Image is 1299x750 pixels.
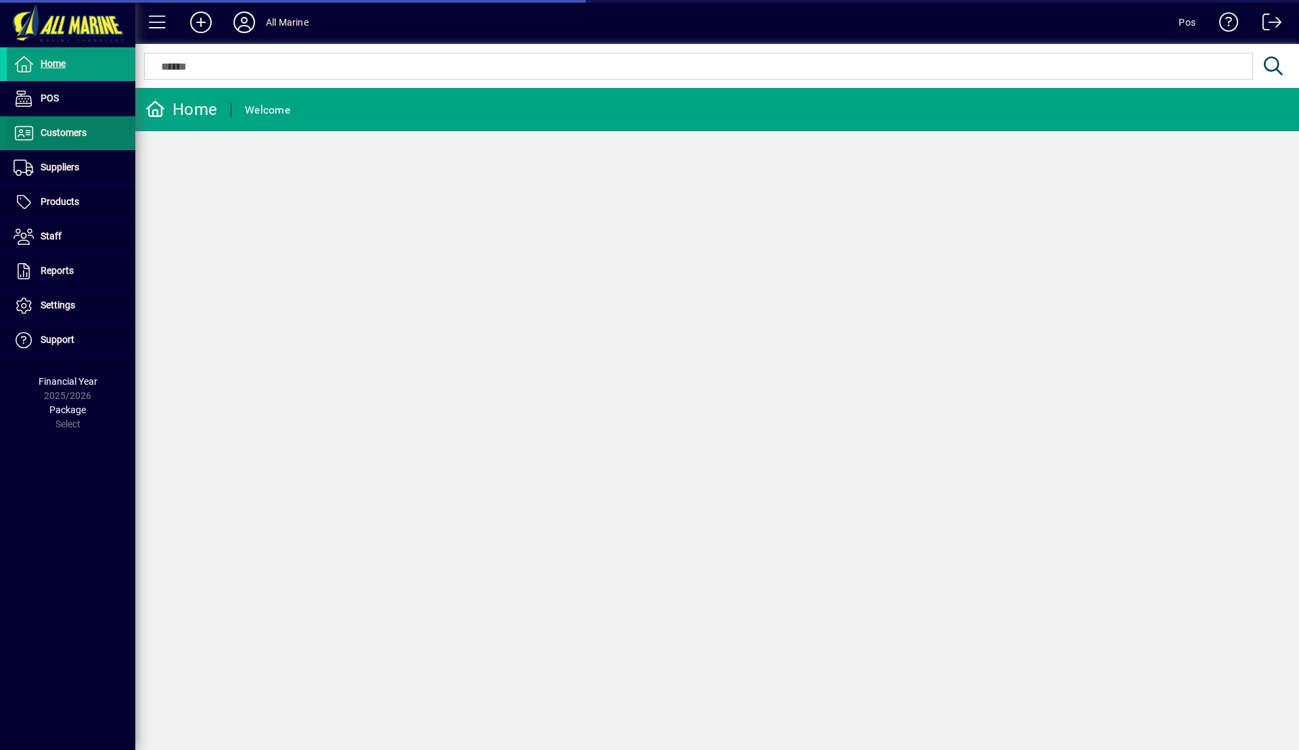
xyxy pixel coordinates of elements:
[41,334,74,345] span: Support
[41,127,87,138] span: Customers
[1179,11,1195,33] div: Pos
[41,300,75,310] span: Settings
[7,116,135,150] a: Customers
[1209,3,1239,47] a: Knowledge Base
[49,404,86,415] span: Package
[41,196,79,207] span: Products
[1252,3,1282,47] a: Logout
[41,231,62,241] span: Staff
[7,220,135,254] a: Staff
[179,10,223,34] button: Add
[41,265,74,276] span: Reports
[7,185,135,219] a: Products
[7,151,135,185] a: Suppliers
[223,10,266,34] button: Profile
[7,289,135,323] a: Settings
[7,254,135,288] a: Reports
[7,323,135,357] a: Support
[39,376,97,387] span: Financial Year
[145,99,217,120] div: Home
[7,82,135,116] a: POS
[266,11,309,33] div: All Marine
[41,93,59,103] span: POS
[41,58,66,69] span: Home
[245,99,290,121] div: Welcome
[41,162,79,172] span: Suppliers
